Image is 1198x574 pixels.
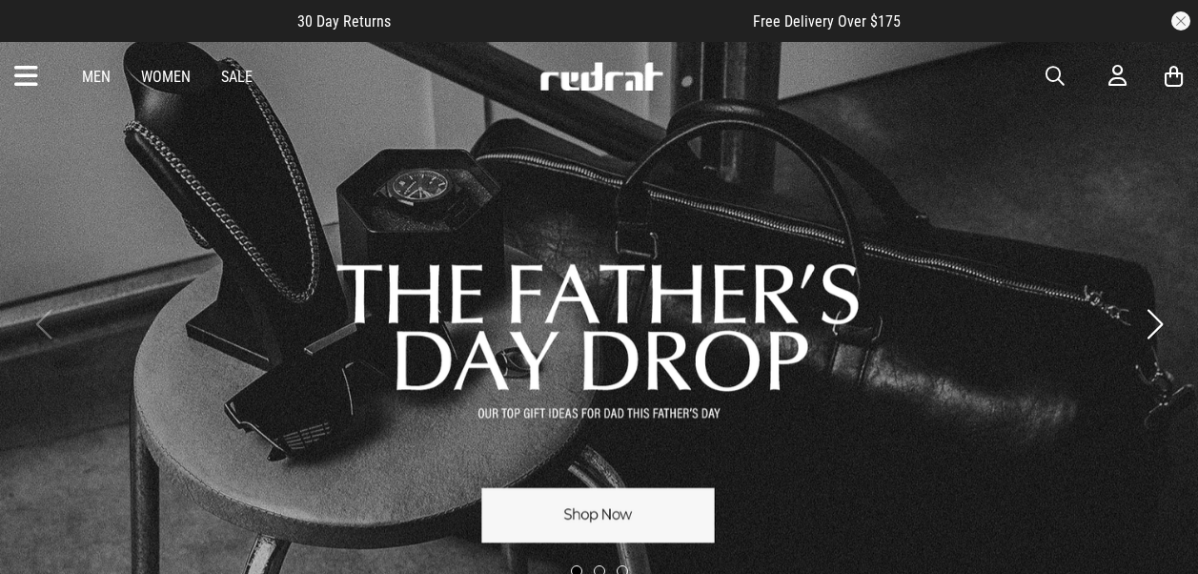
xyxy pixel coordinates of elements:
iframe: Customer reviews powered by Trustpilot [429,11,715,31]
span: Free Delivery Over $175 [753,12,901,31]
a: Women [141,68,191,86]
span: 30 Day Returns [297,12,391,31]
button: Previous slide [30,303,56,345]
a: Men [82,68,111,86]
button: Next slide [1142,303,1168,345]
a: Sale [221,68,253,86]
img: Redrat logo [538,62,664,91]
